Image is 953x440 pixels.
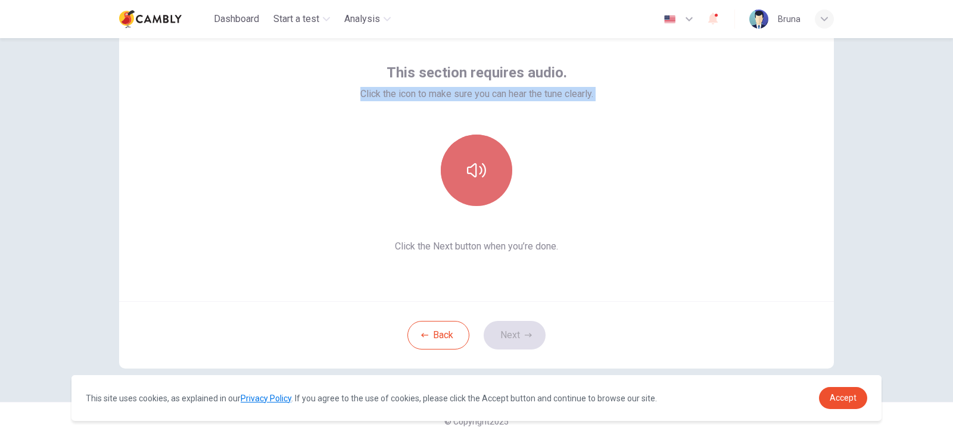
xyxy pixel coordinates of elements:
[119,7,182,31] img: Cambly logo
[269,8,335,30] button: Start a test
[119,7,209,31] a: Cambly logo
[387,63,567,82] span: This section requires audio.
[830,393,857,402] span: Accept
[444,417,509,426] span: © Copyright 2025
[360,239,593,254] span: Click the Next button when you’re done.
[749,10,768,29] img: Profile picture
[340,8,395,30] button: Analysis
[778,12,801,26] div: Bruna
[662,15,677,24] img: en
[273,12,319,26] span: Start a test
[71,375,882,421] div: cookieconsent
[214,12,259,26] span: Dashboard
[360,87,593,101] span: Click the icon to make sure you can hear the tune clearly.
[407,321,469,349] button: Back
[819,387,867,409] a: dismiss cookie message
[209,8,264,30] button: Dashboard
[241,394,291,403] a: Privacy Policy
[86,394,657,403] span: This site uses cookies, as explained in our . If you agree to the use of cookies, please click th...
[344,12,380,26] span: Analysis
